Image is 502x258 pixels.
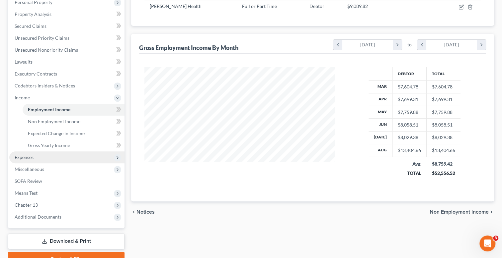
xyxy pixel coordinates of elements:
[15,11,51,17] span: Property Analysis
[15,35,69,41] span: Unsecured Priority Claims
[477,40,486,50] i: chevron_right
[15,190,38,196] span: Means Test
[333,40,342,50] i: chevron_left
[432,161,456,167] div: $8,759.42
[131,209,155,215] button: chevron_left Notices
[28,142,70,148] span: Gross Yearly Income
[417,40,426,50] i: chevron_left
[393,40,402,50] i: chevron_right
[15,178,42,184] span: SOFA Review
[15,214,61,220] span: Additional Documents
[9,32,125,44] a: Unsecured Priority Claims
[398,170,421,177] div: TOTAL
[23,116,125,128] a: Non Employment Income
[427,131,461,144] td: $8,029.38
[15,71,57,77] span: Executory Contracts
[392,67,427,80] th: Debtor
[369,144,392,157] th: Aug
[8,233,125,249] a: Download & Print
[309,3,324,9] span: Debtor
[427,67,461,80] th: Total
[23,139,125,151] a: Gross Yearly Income
[398,161,421,167] div: Avg.
[139,44,238,52] div: Gross Employment Income By Month
[427,119,461,131] td: $8,058.51
[398,147,421,154] div: $13,404.66
[430,209,494,215] button: Non Employment Income chevron_right
[427,93,461,106] td: $7,699.31
[427,80,461,93] td: $7,604.78
[407,41,412,48] span: to
[15,95,30,100] span: Income
[427,144,461,157] td: $13,404.66
[28,107,70,112] span: Employment Income
[398,83,421,90] div: $7,604.78
[15,202,38,208] span: Chapter 13
[23,128,125,139] a: Expected Change in Income
[430,209,489,215] span: Non Employment Income
[479,235,495,251] iframe: Intercom live chat
[9,56,125,68] a: Lawsuits
[369,131,392,144] th: [DATE]
[15,83,75,88] span: Codebtors Insiders & Notices
[369,106,392,118] th: May
[398,96,421,103] div: $7,699.31
[15,47,78,53] span: Unsecured Nonpriority Claims
[398,109,421,116] div: $7,759.88
[9,20,125,32] a: Secured Claims
[28,119,80,124] span: Non Employment Income
[15,59,33,65] span: Lawsuits
[398,134,421,141] div: $8,029.38
[9,68,125,80] a: Executory Contracts
[342,40,393,50] div: [DATE]
[427,106,461,118] td: $7,759.88
[9,44,125,56] a: Unsecured Nonpriority Claims
[347,3,368,9] span: $9,089.82
[131,209,136,215] i: chevron_left
[369,80,392,93] th: Mar
[15,166,44,172] span: Miscellaneous
[489,209,494,215] i: chevron_right
[9,175,125,187] a: SOFA Review
[369,93,392,106] th: Apr
[15,23,46,29] span: Secured Claims
[23,104,125,116] a: Employment Income
[398,122,421,128] div: $8,058.51
[15,154,34,160] span: Expenses
[369,119,392,131] th: Jun
[136,209,155,215] span: Notices
[426,40,477,50] div: [DATE]
[493,235,498,241] span: 3
[28,130,85,136] span: Expected Change in Income
[432,170,456,177] div: $52,556.52
[242,3,277,9] span: Full or Part Time
[9,8,125,20] a: Property Analysis
[150,3,202,9] span: [PERSON_NAME] Health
